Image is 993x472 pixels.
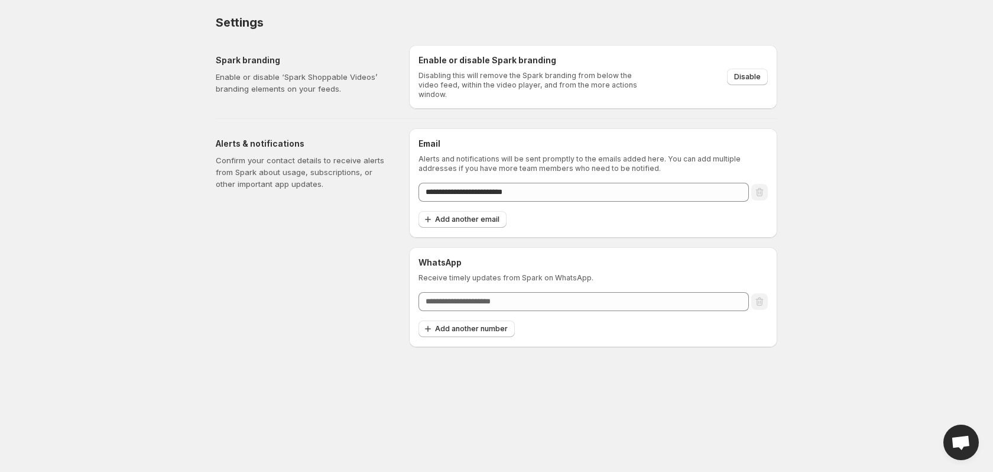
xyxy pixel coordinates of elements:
[418,211,507,228] button: Add another email
[418,54,645,66] h6: Enable or disable Spark branding
[418,273,768,283] p: Receive timely updates from Spark on WhatsApp.
[418,321,515,337] button: Add another number
[216,15,263,30] span: Settings
[216,71,390,95] p: Enable or disable ‘Spark Shoppable Videos’ branding elements on your feeds.
[435,324,508,334] span: Add another number
[435,215,499,224] span: Add another email
[734,72,761,82] span: Disable
[216,54,390,66] h5: Spark branding
[418,138,768,150] h6: Email
[216,138,390,150] h5: Alerts & notifications
[418,154,768,173] p: Alerts and notifications will be sent promptly to the emails added here. You can add multiple add...
[943,425,979,460] a: Open chat
[418,71,645,99] p: Disabling this will remove the Spark branding from below the video feed, within the video player,...
[216,154,390,190] p: Confirm your contact details to receive alerts from Spark about usage, subscriptions, or other im...
[418,257,768,269] h6: WhatsApp
[727,69,768,85] button: Disable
